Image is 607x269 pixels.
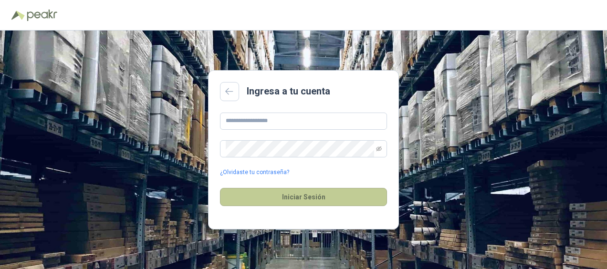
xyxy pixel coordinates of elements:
[247,84,330,99] h2: Ingresa a tu cuenta
[27,10,57,21] img: Peakr
[220,188,387,206] button: Iniciar Sesión
[376,146,382,152] span: eye-invisible
[11,10,25,20] img: Logo
[220,168,289,177] a: ¿Olvidaste tu contraseña?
